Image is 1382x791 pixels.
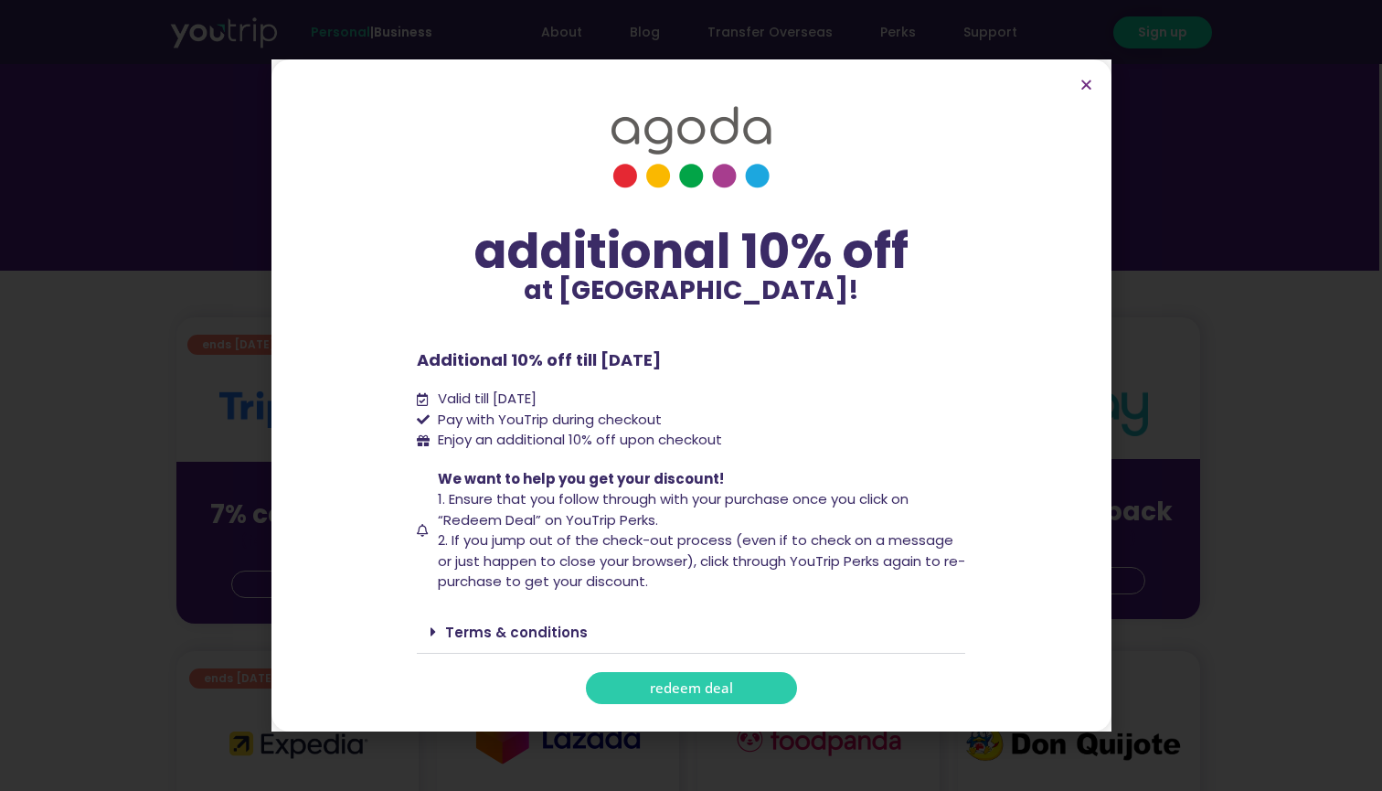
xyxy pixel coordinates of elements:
span: Pay with YouTrip during checkout [433,410,662,431]
p: Additional 10% off till [DATE] [417,347,965,372]
a: redeem deal [586,672,797,704]
a: Close [1079,78,1093,91]
span: We want to help you get your discount! [438,469,724,488]
div: Terms & conditions [417,611,965,654]
a: Terms & conditions [445,623,588,642]
span: redeem deal [650,681,733,695]
p: at [GEOGRAPHIC_DATA]! [417,278,965,304]
span: Valid till [DATE] [433,389,537,410]
span: 1. Ensure that you follow through with your purchase once you click on “Redeem Deal” on YouTrip P... [438,489,909,529]
span: 2. If you jump out of the check-out process (even if to check on a message or just happen to clos... [438,530,965,591]
div: additional 10% off [417,225,965,278]
span: Enjoy an additional 10% off upon checkout [438,430,722,449]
